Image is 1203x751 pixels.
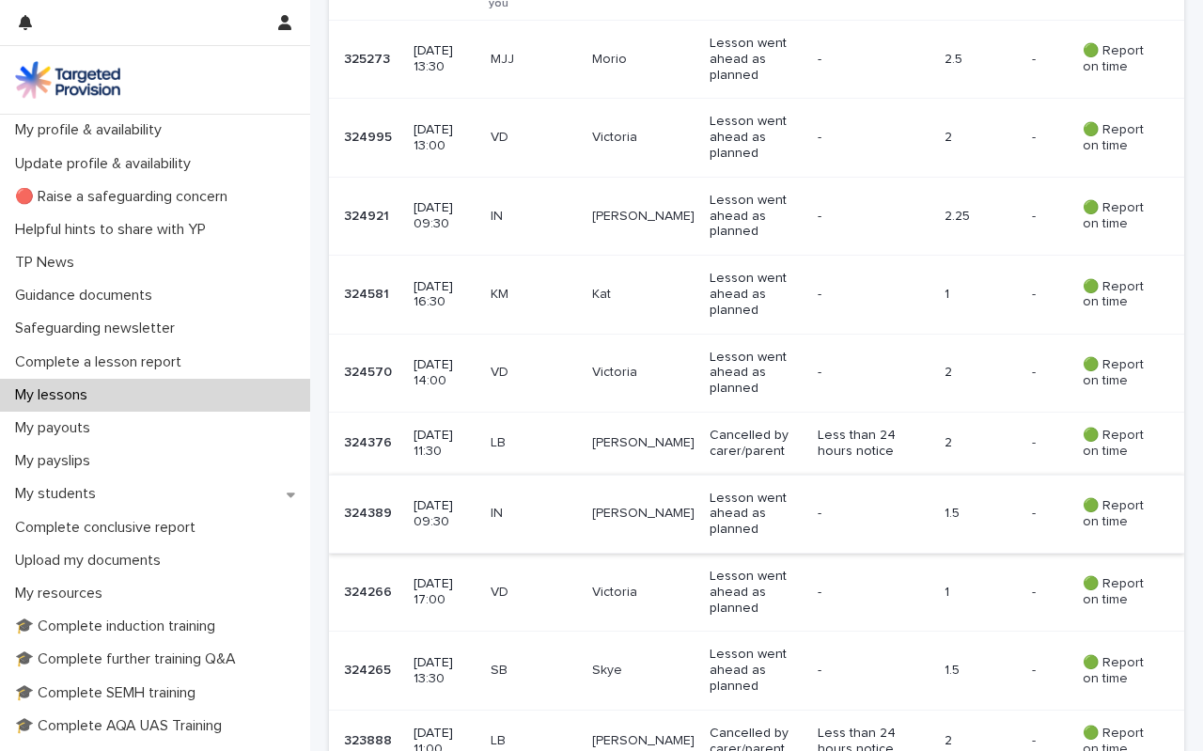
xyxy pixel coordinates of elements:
[710,114,803,161] p: Lesson went ahead as planned
[414,576,475,608] p: [DATE] 17:00
[344,729,396,749] p: 323888
[8,618,230,635] p: 🎓 Complete induction training
[1083,200,1154,232] p: 🟢 Report on time
[1032,659,1039,679] p: -
[818,365,922,381] p: -
[8,254,89,272] p: TP News
[491,365,578,381] p: VD
[344,361,396,381] p: 324570
[945,52,1016,68] p: 2.5
[8,386,102,404] p: My lessons
[8,155,206,173] p: Update profile & availability
[329,256,1184,334] tr: 324581324581 [DATE] 16:30KMKatLesson went ahead as planned-1-- 🟢 Report on time
[1032,581,1039,601] p: -
[1083,279,1154,311] p: 🟢 Report on time
[329,21,1184,99] tr: 325273325273 [DATE] 13:30MJJMorioLesson went ahead as planned-2.5-- 🟢 Report on time
[710,647,803,694] p: Lesson went ahead as planned
[344,659,395,679] p: 324265
[8,485,111,503] p: My students
[945,287,1016,303] p: 1
[414,655,475,687] p: [DATE] 13:30
[710,350,803,397] p: Lesson went ahead as planned
[8,519,211,537] p: Complete conclusive report
[818,585,922,601] p: -
[710,36,803,83] p: Lesson went ahead as planned
[1032,361,1039,381] p: -
[329,413,1184,476] tr: 324376324376 [DATE] 11:30LB[PERSON_NAME]Cancelled by carer/parentLess than 24 hours notice2-- 🟢 R...
[414,428,475,460] p: [DATE] 11:30
[710,569,803,616] p: Lesson went ahead as planned
[8,419,105,437] p: My payouts
[592,663,695,679] p: Skye
[15,61,120,99] img: M5nRWzHhSzIhMunXDL62
[491,585,578,601] p: VD
[8,717,237,735] p: 🎓 Complete AQA UAS Training
[1032,48,1039,68] p: -
[344,283,393,303] p: 324581
[592,287,695,303] p: Kat
[8,287,167,305] p: Guidance documents
[1083,498,1154,530] p: 🟢 Report on time
[344,431,396,451] p: 324376
[1083,576,1154,608] p: 🟢 Report on time
[329,99,1184,177] tr: 324995324995 [DATE] 13:00VDVictoriaLesson went ahead as planned-2-- 🟢 Report on time
[1032,431,1039,451] p: -
[710,271,803,318] p: Lesson went ahead as planned
[491,506,578,522] p: IN
[710,193,803,240] p: Lesson went ahead as planned
[945,130,1016,146] p: 2
[818,663,922,679] p: -
[8,320,190,337] p: Safeguarding newsletter
[1083,43,1154,75] p: 🟢 Report on time
[945,209,1016,225] p: 2.25
[592,365,695,381] p: Victoria
[818,130,922,146] p: -
[1083,357,1154,389] p: 🟢 Report on time
[945,365,1016,381] p: 2
[1083,428,1154,460] p: 🟢 Report on time
[329,632,1184,710] tr: 324265324265 [DATE] 13:30SBSkyeLesson went ahead as planned-1.5-- 🟢 Report on time
[491,287,578,303] p: KM
[414,122,475,154] p: [DATE] 13:00
[414,357,475,389] p: [DATE] 14:00
[329,554,1184,632] tr: 324266324266 [DATE] 17:00VDVictoriaLesson went ahead as planned-1-- 🟢 Report on time
[8,552,176,570] p: Upload my documents
[945,663,1016,679] p: 1.5
[8,353,196,371] p: Complete a lesson report
[344,126,396,146] p: 324995
[592,52,695,68] p: Morio
[1032,502,1039,522] p: -
[8,650,251,668] p: 🎓 Complete further training Q&A
[344,502,396,522] p: 324389
[1032,729,1039,749] p: -
[8,585,117,602] p: My resources
[818,209,922,225] p: -
[818,428,922,460] p: Less than 24 hours notice
[710,428,803,460] p: Cancelled by carer/parent
[329,475,1184,553] tr: 324389324389 [DATE] 09:30IN[PERSON_NAME]Lesson went ahead as planned-1.5-- 🟢 Report on time
[8,452,105,470] p: My payslips
[491,663,578,679] p: SB
[344,48,394,68] p: 325273
[710,491,803,538] p: Lesson went ahead as planned
[592,209,695,225] p: [PERSON_NAME]
[329,334,1184,412] tr: 324570324570 [DATE] 14:00VDVictoriaLesson went ahead as planned-2-- 🟢 Report on time
[8,221,221,239] p: Helpful hints to share with YP
[491,130,578,146] p: VD
[592,585,695,601] p: Victoria
[1083,122,1154,154] p: 🟢 Report on time
[8,188,242,206] p: 🔴 Raise a safeguarding concern
[818,287,922,303] p: -
[1032,283,1039,303] p: -
[1083,655,1154,687] p: 🟢 Report on time
[1032,205,1039,225] p: -
[592,733,695,749] p: [PERSON_NAME]
[592,130,695,146] p: Victoria
[945,506,1016,522] p: 1.5
[414,43,475,75] p: [DATE] 13:30
[1032,126,1039,146] p: -
[592,435,695,451] p: [PERSON_NAME]
[945,435,1016,451] p: 2
[491,435,578,451] p: LB
[8,684,211,702] p: 🎓 Complete SEMH training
